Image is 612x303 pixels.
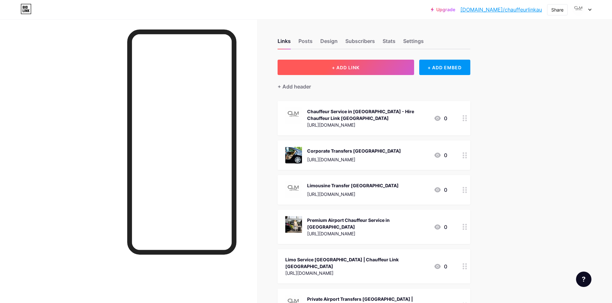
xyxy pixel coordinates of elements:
span: + ADD LINK [332,65,359,70]
div: Limousine Transfer [GEOGRAPHIC_DATA] [307,182,399,189]
img: Chris [572,4,585,16]
div: Stats [383,37,395,49]
img: Chauffeur Service in Melbourne - Hire Chauffeur Link Melbourne [285,107,302,124]
div: 0 [434,186,447,194]
div: [URL][DOMAIN_NAME] [307,156,401,163]
div: Subscribers [345,37,375,49]
div: + ADD EMBED [419,60,470,75]
img: Premium Airport Chauffeur Service in Melbourne [285,216,302,233]
div: Corporate Transfers [GEOGRAPHIC_DATA] [307,147,401,154]
img: Limousine Transfer Melbourne Airport [285,181,302,198]
div: Design [320,37,338,49]
div: [URL][DOMAIN_NAME] [307,191,399,198]
div: Links [278,37,291,49]
div: + Add header [278,83,311,90]
div: [URL][DOMAIN_NAME] [285,270,429,276]
div: Settings [403,37,424,49]
div: Chauffeur Service in [GEOGRAPHIC_DATA] - Hire Chauffeur Link [GEOGRAPHIC_DATA] [307,108,429,122]
div: 0 [434,263,447,270]
div: Share [551,6,563,13]
div: Limo Service [GEOGRAPHIC_DATA] | Chauffeur Link [GEOGRAPHIC_DATA] [285,256,429,270]
div: [URL][DOMAIN_NAME] [307,230,429,237]
div: [URL][DOMAIN_NAME] [307,122,429,128]
div: 0 [434,114,447,122]
a: Upgrade [431,7,455,12]
div: Premium Airport Chauffeur Service in [GEOGRAPHIC_DATA] [307,217,429,230]
img: Corporate Transfers Melbourne [285,147,302,164]
div: Posts [298,37,313,49]
div: 0 [434,223,447,231]
a: [DOMAIN_NAME]/chauffeurlinkau [460,6,542,13]
button: + ADD LINK [278,60,414,75]
div: 0 [434,151,447,159]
